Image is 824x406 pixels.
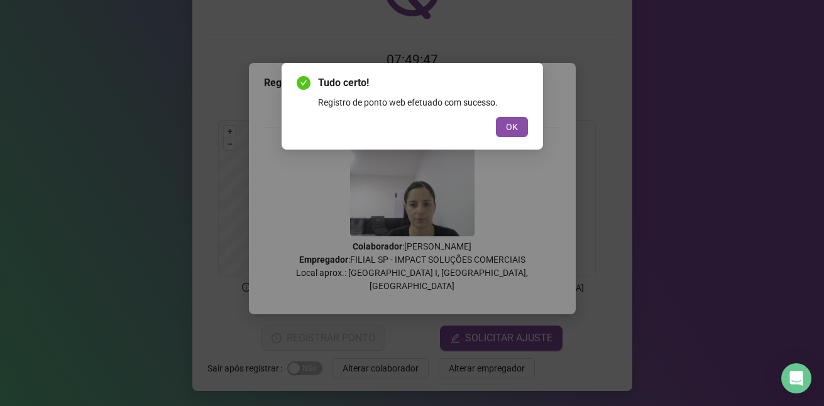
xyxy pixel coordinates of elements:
button: OK [496,117,528,137]
span: Tudo certo! [318,75,528,91]
div: Open Intercom Messenger [781,363,811,393]
span: OK [506,120,518,134]
div: Registro de ponto web efetuado com sucesso. [318,96,528,109]
span: check-circle [297,76,310,90]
